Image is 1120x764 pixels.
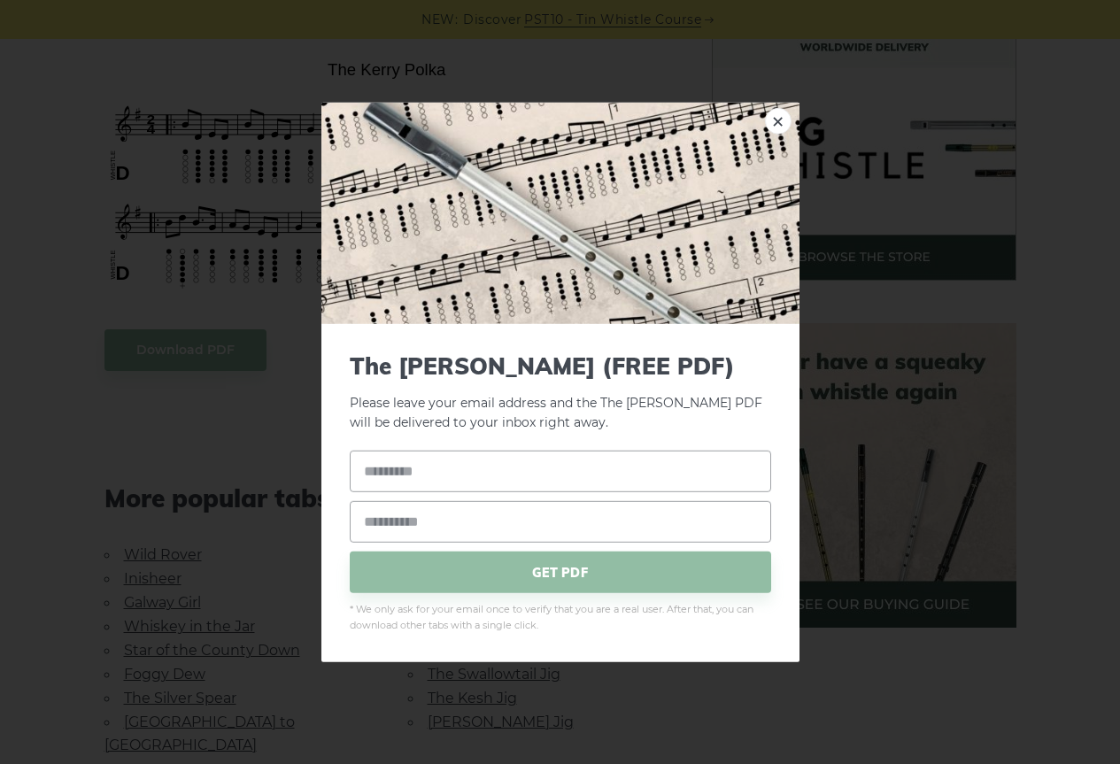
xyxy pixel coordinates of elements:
[350,351,771,433] p: Please leave your email address and the The [PERSON_NAME] PDF will be delivered to your inbox rig...
[321,102,799,323] img: Tin Whistle Tab Preview
[350,351,771,379] span: The [PERSON_NAME] (FREE PDF)
[765,107,792,134] a: ×
[350,602,771,634] span: * We only ask for your email once to verify that you are a real user. After that, you can downloa...
[350,552,771,593] span: GET PDF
